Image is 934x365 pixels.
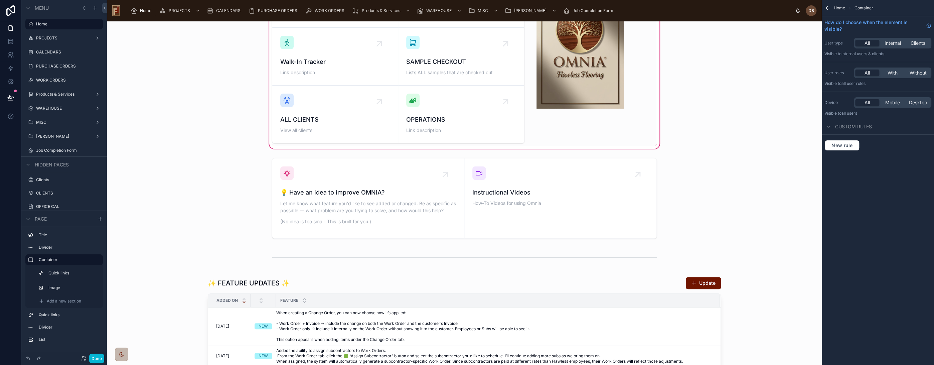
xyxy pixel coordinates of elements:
[841,51,884,56] span: Internal users & clients
[48,270,99,276] label: Quick links
[911,40,925,46] span: Clients
[415,5,465,17] a: WAREHOUSE
[36,148,102,153] label: Job Completion Form
[466,5,501,17] a: MISC
[841,111,857,116] span: all users
[865,70,870,76] span: All
[573,8,613,13] span: Job Completion Form
[205,5,245,17] a: CALENDARS
[824,81,931,86] p: Visible to
[280,298,298,303] span: Feature
[216,8,241,13] span: CALENDARS
[36,49,102,55] label: CALENDARS
[885,99,900,106] span: Mobile
[39,257,98,262] label: Container
[48,285,99,290] label: Image
[47,298,81,304] span: Add a new section
[89,354,104,363] button: Done
[39,245,100,250] label: Divider
[824,100,851,105] label: Device
[824,19,931,32] a: How do I choose when the element is visible?
[503,5,560,17] a: [PERSON_NAME]
[36,106,92,111] label: WAREHOUSE
[808,8,814,13] span: DB
[39,232,100,238] label: Title
[888,70,898,76] span: With
[39,312,100,318] label: Quick links
[216,298,238,303] span: Added on
[426,8,452,13] span: WAREHOUSE
[36,191,102,196] label: CLIENTS
[36,21,99,27] label: Home
[129,5,156,17] a: Home
[39,325,100,330] label: Divider
[909,99,927,106] span: Desktop
[39,337,100,342] label: List
[169,8,190,13] span: PROJECTS
[35,5,49,11] span: Menu
[125,3,795,18] div: scrollable content
[112,5,120,16] img: App logo
[140,8,151,13] span: Home
[561,5,618,17] a: Job Completion Form
[824,140,860,151] button: New rule
[258,8,297,13] span: PURCHASE ORDERS
[247,5,302,17] a: PURCHASE ORDERS
[36,35,92,41] label: PROJECTS
[824,40,851,46] label: User type
[36,92,92,97] label: Products & Services
[829,142,855,148] span: New rule
[35,216,47,222] span: Page
[478,8,488,13] span: MISC
[36,120,92,125] label: MISC
[36,204,102,209] label: OFFICE CAL
[834,5,845,11] span: Home
[854,5,873,11] span: Container
[835,123,872,130] span: Custom rules
[350,5,414,17] a: Products & Services
[824,19,923,32] span: How do I choose when the element is visible?
[841,81,866,86] span: All user roles
[36,64,102,69] label: PURCHASE ORDERS
[362,8,400,13] span: Products & Services
[824,70,851,76] label: User roles
[824,111,931,116] p: Visible to
[514,8,547,13] span: [PERSON_NAME]
[315,8,344,13] span: WORK ORDERS
[35,161,69,168] span: Hidden pages
[824,51,931,56] p: Visible to
[21,227,107,352] div: scrollable content
[910,70,927,76] span: Without
[36,78,102,83] label: WORK ORDERS
[36,177,102,182] label: Clients
[885,40,901,46] span: Internal
[865,40,870,46] span: All
[303,5,349,17] a: WORK ORDERS
[36,134,92,139] label: [PERSON_NAME]
[865,99,870,106] span: All
[157,5,203,17] a: PROJECTS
